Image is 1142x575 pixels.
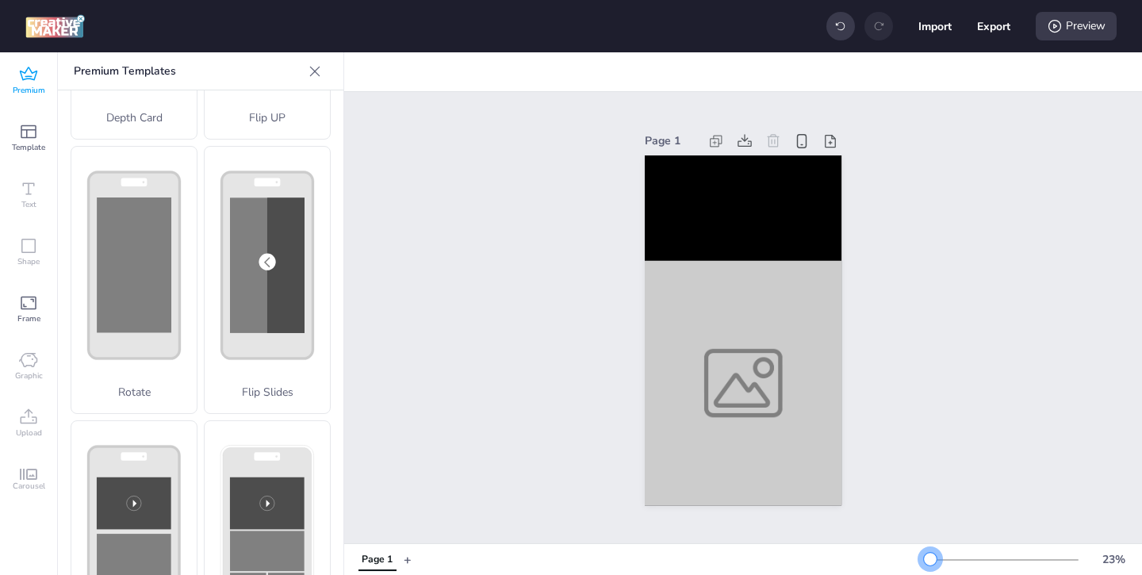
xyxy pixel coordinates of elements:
[74,52,302,90] p: Premium Templates
[15,370,43,382] span: Graphic
[13,84,45,97] span: Premium
[918,10,952,43] button: Import
[16,427,42,439] span: Upload
[13,480,45,493] span: Carousel
[351,546,404,573] div: Tabs
[25,14,85,38] img: logo Creative Maker
[21,198,36,211] span: Text
[17,255,40,268] span: Shape
[1094,551,1132,568] div: 23 %
[205,384,330,401] p: Flip Slides
[1036,12,1117,40] div: Preview
[362,553,393,567] div: Page 1
[205,109,330,126] p: Flip UP
[645,132,699,149] div: Page 1
[71,109,197,126] p: Depth Card
[17,312,40,325] span: Frame
[977,10,1010,43] button: Export
[12,141,45,154] span: Template
[404,546,412,573] button: +
[71,384,197,401] p: Rotate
